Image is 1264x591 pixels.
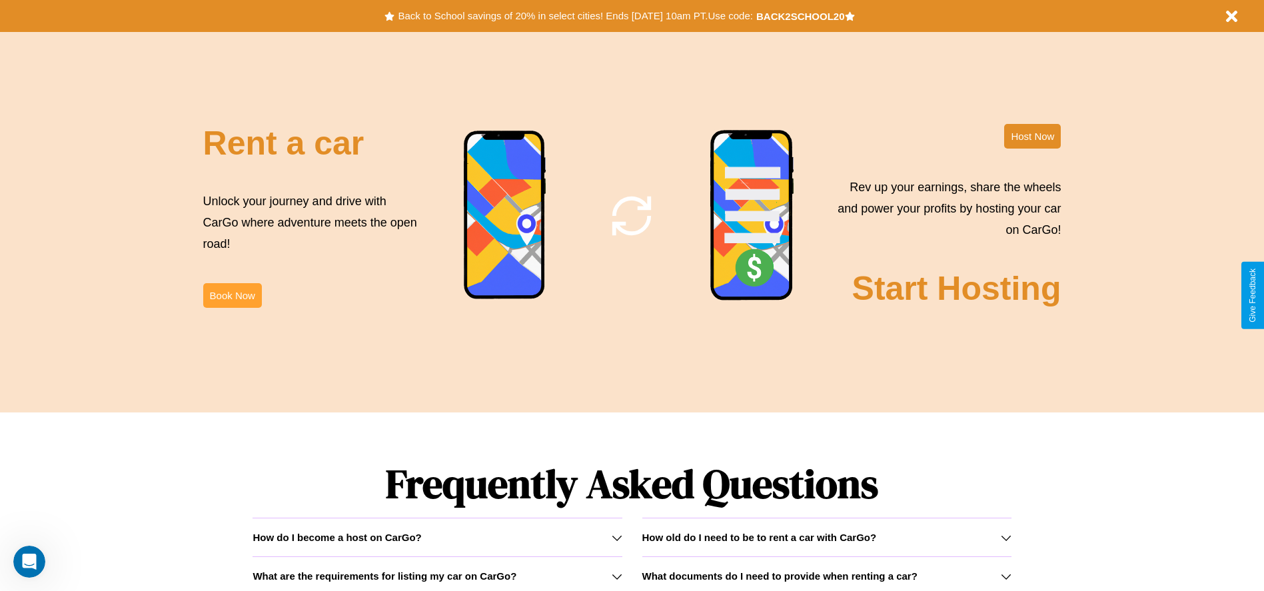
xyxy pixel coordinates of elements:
[710,129,795,302] img: phone
[253,450,1011,518] h1: Frequently Asked Questions
[1004,124,1061,149] button: Host Now
[642,532,877,543] h3: How old do I need to be to rent a car with CarGo?
[253,570,516,582] h3: What are the requirements for listing my car on CarGo?
[253,532,421,543] h3: How do I become a host on CarGo?
[203,124,364,163] h2: Rent a car
[756,11,845,22] b: BACK2SCHOOL20
[642,570,918,582] h3: What documents do I need to provide when renting a car?
[830,177,1061,241] p: Rev up your earnings, share the wheels and power your profits by hosting your car on CarGo!
[463,130,547,301] img: phone
[203,191,422,255] p: Unlock your journey and drive with CarGo where adventure meets the open road!
[852,269,1061,308] h2: Start Hosting
[13,546,45,578] iframe: Intercom live chat
[203,283,262,308] button: Book Now
[1248,269,1257,322] div: Give Feedback
[394,7,756,25] button: Back to School savings of 20% in select cities! Ends [DATE] 10am PT.Use code:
